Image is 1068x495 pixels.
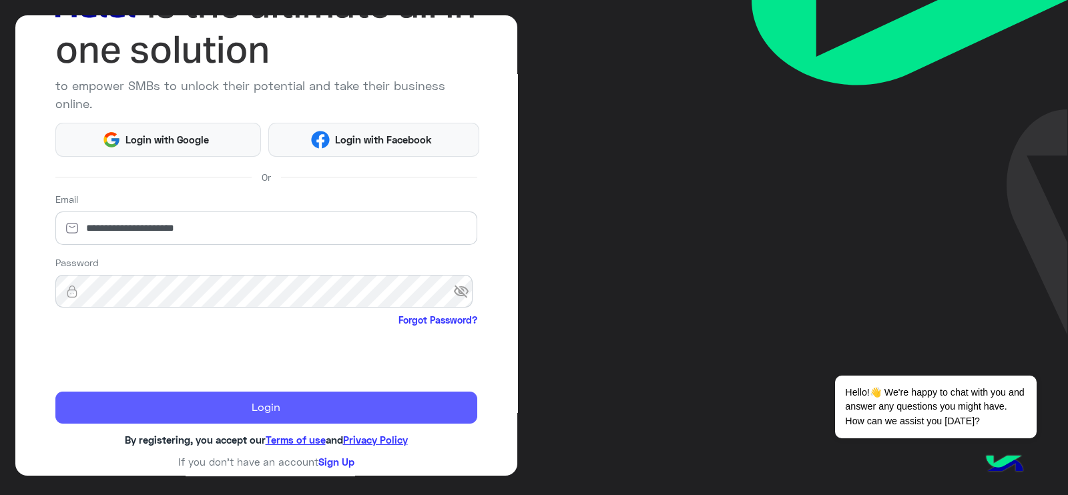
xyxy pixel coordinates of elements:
span: Or [262,170,271,184]
img: lock [55,285,89,298]
img: Google [102,131,121,149]
a: Forgot Password? [398,313,477,327]
iframe: reCAPTCHA [55,330,258,382]
a: Sign Up [318,456,354,468]
span: Hello!👋 We're happy to chat with you and answer any questions you might have. How can we assist y... [835,376,1036,438]
a: Terms of use [266,434,326,446]
img: hulul-logo.png [981,442,1028,488]
button: Login with Facebook [268,123,479,157]
a: Privacy Policy [343,434,408,446]
label: Password [55,256,99,270]
span: Login with Google [121,132,214,147]
button: Login [55,392,477,424]
span: visibility_off [453,280,477,304]
label: Email [55,192,78,206]
span: and [326,434,343,446]
h6: If you don’t have an account [55,456,477,468]
button: Login with Google [55,123,262,157]
p: to empower SMBs to unlock their potential and take their business online. [55,77,477,113]
img: Facebook [311,131,330,149]
span: Login with Facebook [330,132,437,147]
img: email [55,221,89,235]
span: By registering, you accept our [125,434,266,446]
